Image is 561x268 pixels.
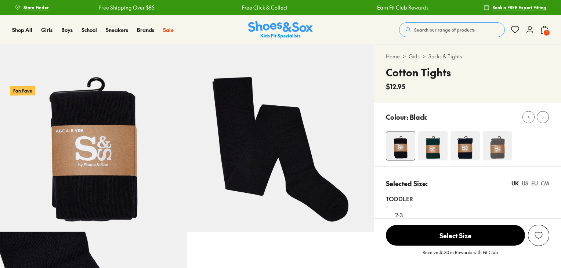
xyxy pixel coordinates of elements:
span: Store Finder [23,4,49,11]
span: Search our range of products [414,26,475,33]
span: Book a FREE Expert Fitting [492,4,546,11]
span: Sale [163,26,174,33]
img: 4-380947_1 [483,131,512,160]
button: Select Size [386,225,525,246]
span: Boys [61,26,73,33]
button: Search our range of products [399,22,505,37]
a: Store Finder [15,1,49,14]
span: 1 [543,29,550,36]
a: Girls [41,26,53,34]
p: Receive $1.30 in Rewards with Fit Club [423,249,498,262]
a: Free Click & Collect [241,4,287,11]
a: Sale [163,26,174,34]
a: Book a FREE Expert Fitting [484,1,546,14]
p: Colour: [386,112,408,122]
a: Socks & Tights [428,52,462,60]
div: > > [386,52,549,60]
a: School [82,26,97,34]
a: Free Shipping Over $85 [98,4,154,11]
a: Shop All [12,26,32,34]
img: SNS_Logo_Responsive.svg [248,21,313,39]
div: CM [541,180,549,187]
span: $12.95 [386,82,405,91]
div: EU [531,180,538,187]
span: Sneakers [106,26,128,33]
a: Earn Fit Club Rewards [376,4,428,11]
img: 4-380950_1 [450,131,480,160]
button: 1 [540,22,549,38]
div: Toddler [386,194,549,203]
div: UK [511,180,519,187]
img: 5-380957_1 [187,45,374,232]
span: Girls [41,26,53,33]
a: Sneakers [106,26,128,34]
p: Fan Fave [10,86,35,95]
a: Boys [61,26,73,34]
a: Girls [409,52,420,60]
img: 4-380953_1 [418,131,448,160]
p: Selected Size: [386,178,428,188]
a: Home [386,52,400,60]
button: Add to Wishlist [528,225,549,246]
h4: Cotton Tights [386,65,451,80]
a: Brands [137,26,154,34]
img: 4-380956_1 [386,131,415,160]
p: Black [410,112,427,122]
span: Shop All [12,26,32,33]
span: 2-3 [395,210,403,219]
span: Brands [137,26,154,33]
a: Shoes & Sox [248,21,313,39]
span: School [82,26,97,33]
div: US [522,180,528,187]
